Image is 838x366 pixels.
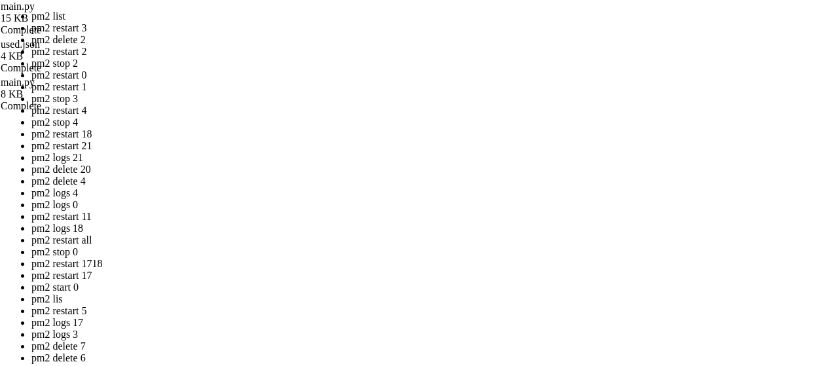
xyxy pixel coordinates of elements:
[5,27,668,38] x-row: * Documentation: [URL][DOMAIN_NAME]
[1,1,35,12] span: main.py
[5,38,668,49] x-row: * Management: [URL][DOMAIN_NAME]
[127,126,132,137] div: (22, 11)
[1,39,132,62] span: used.json
[5,126,668,137] x-row: root@big-country:~# pm
[5,71,668,82] x-row: This system has been minimized by removing packages and content that are
[5,49,668,60] x-row: * Support: [URL][DOMAIN_NAME]
[1,77,35,88] span: main.py
[1,24,132,36] div: Complete
[5,115,668,126] x-row: Last login: [DATE] from [TECHNICAL_ID]
[5,82,668,93] x-row: not required on a system that users do not log into.
[5,103,668,115] x-row: To restore this content, you can run the 'unminimize' command.
[1,88,132,100] div: 8 KB
[1,50,132,62] div: 4 KB
[5,5,668,16] x-row: Welcome to Ubuntu 22.04.5 LTS (GNU/Linux 5.15.0-144-generic x86_64)
[1,39,40,50] span: used.json
[1,1,132,24] span: main.py
[1,12,132,24] div: 15 KB
[1,77,132,100] span: main.py
[1,62,132,74] div: Complete
[1,100,132,112] div: Complete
